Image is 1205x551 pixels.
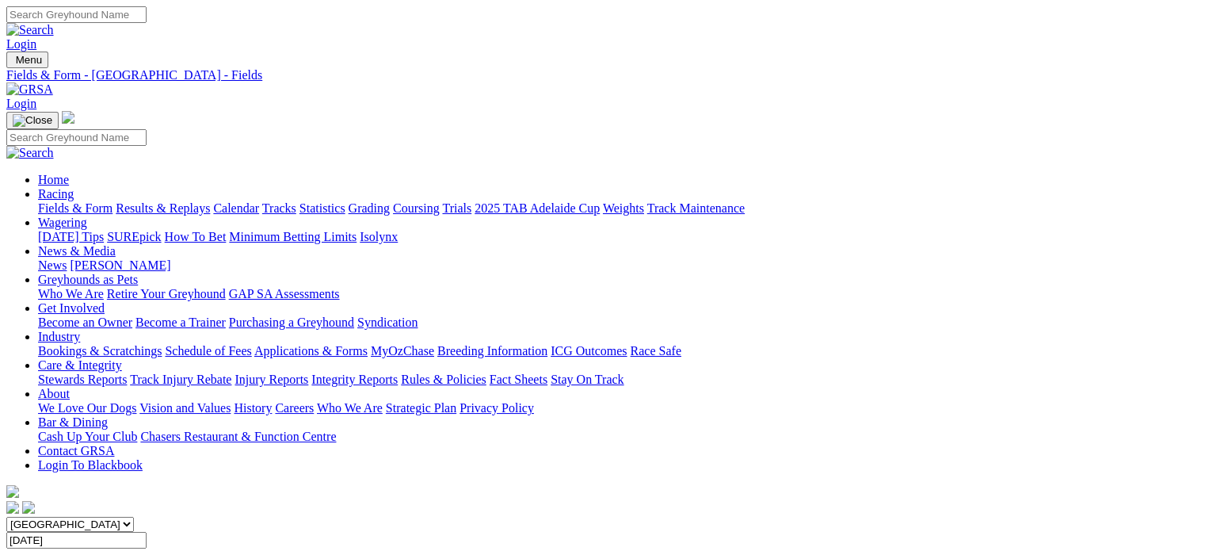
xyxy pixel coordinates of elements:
a: How To Bet [165,230,227,243]
a: Tracks [262,201,296,215]
a: Careers [275,401,314,415]
a: Calendar [213,201,259,215]
a: Greyhounds as Pets [38,273,138,286]
a: Industry [38,330,80,343]
input: Search [6,6,147,23]
a: Become an Owner [38,316,132,329]
img: twitter.svg [22,501,35,514]
div: Industry [38,344,1199,358]
div: Care & Integrity [38,373,1199,387]
a: Grading [349,201,390,215]
a: Strategic Plan [386,401,456,415]
a: Login [6,37,36,51]
img: Close [13,114,52,127]
div: Bar & Dining [38,430,1199,444]
div: Get Involved [38,316,1199,330]
div: About [38,401,1199,415]
a: [PERSON_NAME] [70,258,170,272]
a: Syndication [357,316,418,329]
a: Coursing [393,201,440,215]
a: News & Media [38,244,116,258]
a: Results & Replays [116,201,210,215]
a: Fact Sheets [490,373,547,386]
a: Home [38,173,69,186]
a: SUREpick [107,230,161,243]
a: Become a Trainer [135,316,226,329]
img: Search [6,146,54,160]
div: Racing [38,201,1199,216]
a: About [38,387,70,400]
a: Weights [603,201,644,215]
a: Who We Are [317,401,383,415]
a: Statistics [299,201,345,215]
a: Login To Blackbook [38,458,143,472]
a: GAP SA Assessments [229,287,340,300]
a: News [38,258,67,272]
a: Schedule of Fees [165,344,251,358]
a: Injury Reports [235,373,308,386]
a: Care & Integrity [38,358,122,372]
div: News & Media [38,258,1199,273]
a: Fields & Form [38,201,112,215]
a: Retire Your Greyhound [107,287,226,300]
a: Bar & Dining [38,415,108,429]
a: Wagering [38,216,87,229]
a: ICG Outcomes [551,344,627,358]
a: Isolynx [360,230,398,243]
div: Wagering [38,230,1199,244]
a: History [234,401,272,415]
a: Racing [38,187,74,201]
a: Trials [442,201,471,215]
a: Bookings & Scratchings [38,344,162,358]
a: Chasers Restaurant & Function Centre [140,430,336,443]
a: Privacy Policy [460,401,534,415]
a: Rules & Policies [401,373,486,386]
a: Breeding Information [437,344,547,358]
img: logo-grsa-white.png [62,111,74,124]
img: GRSA [6,82,53,97]
img: Search [6,23,54,37]
a: We Love Our Dogs [38,401,136,415]
img: logo-grsa-white.png [6,485,19,498]
a: Purchasing a Greyhound [229,316,354,329]
input: Select date [6,532,147,549]
a: Track Injury Rebate [130,373,231,386]
a: Applications & Forms [254,344,368,358]
input: Search [6,129,147,146]
div: Greyhounds as Pets [38,287,1199,301]
a: Who We Are [38,287,104,300]
a: Get Involved [38,301,105,315]
a: 2025 TAB Adelaide Cup [475,201,600,215]
a: Race Safe [630,344,681,358]
a: Fields & Form - [GEOGRAPHIC_DATA] - Fields [6,68,1199,82]
a: Minimum Betting Limits [229,230,357,243]
img: facebook.svg [6,501,19,514]
span: Menu [16,54,42,66]
a: Login [6,97,36,110]
a: Vision and Values [139,401,231,415]
a: Stay On Track [551,373,623,386]
a: Track Maintenance [647,201,745,215]
a: MyOzChase [371,344,434,358]
button: Toggle navigation [6,112,59,129]
button: Toggle navigation [6,52,48,68]
a: [DATE] Tips [38,230,104,243]
a: Contact GRSA [38,444,114,457]
a: Cash Up Your Club [38,430,137,443]
a: Integrity Reports [311,373,398,386]
a: Stewards Reports [38,373,127,386]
